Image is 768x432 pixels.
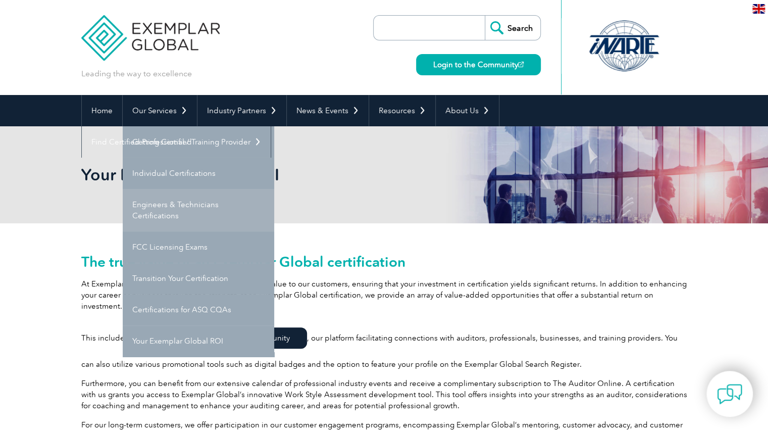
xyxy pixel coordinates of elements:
a: Home [82,95,122,126]
a: Resources [369,95,435,126]
p: Furthermore, you can benefit from our extensive calendar of professional industry events and rece... [81,378,687,411]
a: News & Events [287,95,369,126]
img: contact-chat.png [717,381,742,407]
a: Certifications for ASQ CQAs [123,294,274,325]
a: Industry Partners [197,95,286,126]
a: Your Exemplar Global ROI [123,325,274,357]
a: Engineers & Technicians Certifications [123,189,274,231]
p: At Exemplar Global, we prioritize delivering tangible value to our customers, ensuring that your ... [81,278,687,312]
a: Transition Your Certification [123,263,274,294]
a: Find Certified Professional / Training Provider [82,126,271,158]
p: Leading the way to excellence [81,68,192,79]
a: About Us [436,95,499,126]
img: open_square.png [518,62,524,67]
img: en [752,4,765,14]
a: Our Services [123,95,197,126]
a: FCC Licensing Exams [123,231,274,263]
a: Login to the Community [416,54,541,75]
h2: Your Exemplar Global ROI [81,167,505,183]
input: Search [485,16,540,40]
a: Individual Certifications [123,158,274,189]
h2: The true value of an Exemplar Global certification [81,254,687,270]
p: This includes exclusive access to , our platform facilitating connections with auditors, professi... [81,320,687,370]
